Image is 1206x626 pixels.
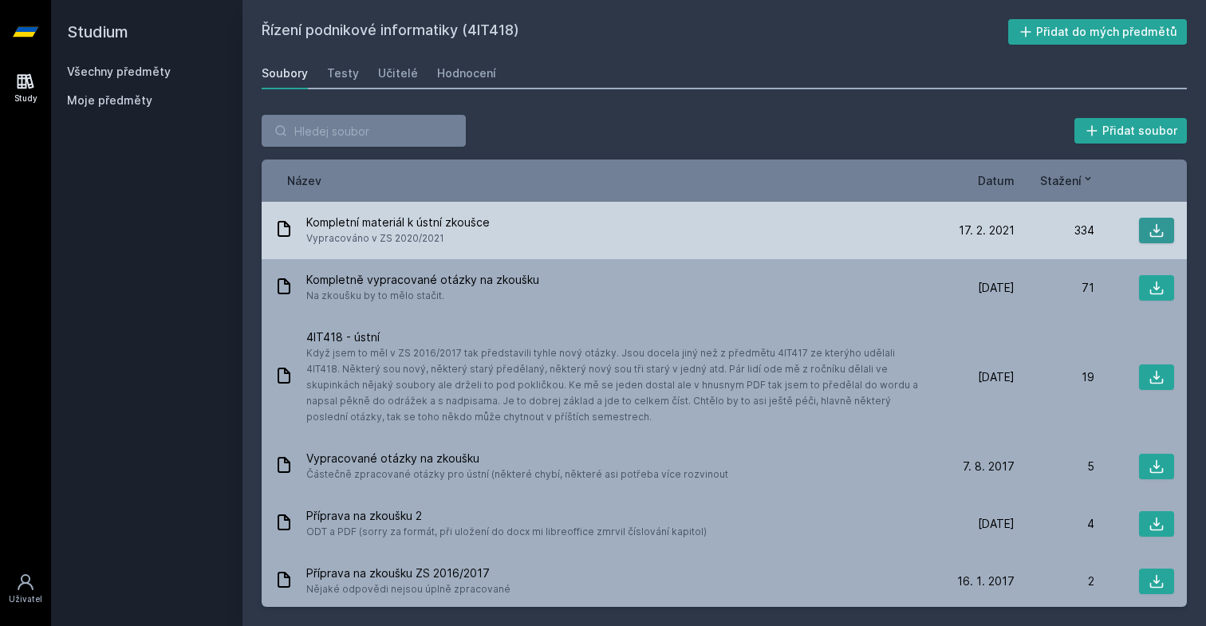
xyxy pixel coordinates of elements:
[67,65,171,78] a: Všechny předměty
[9,593,42,605] div: Uživatel
[306,581,510,597] span: Nějaké odpovědi nejsou úplně zpracované
[327,57,359,89] a: Testy
[1015,459,1094,474] div: 5
[1015,222,1094,238] div: 334
[262,65,308,81] div: Soubory
[3,64,48,112] a: Study
[306,215,490,230] span: Kompletní materiál k ústní zkoušce
[327,65,359,81] div: Testy
[1040,172,1082,189] span: Stažení
[437,65,496,81] div: Hodnocení
[378,65,418,81] div: Učitelé
[306,345,928,425] span: Když jsem to měl v ZS 2016/2017 tak představili tyhle nový otázky. Jsou docela jiný než z předmět...
[1015,369,1094,385] div: 19
[1015,573,1094,589] div: 2
[287,172,321,189] button: Název
[306,230,490,246] span: Vypracováno v ZS 2020/2021
[978,280,1015,296] span: [DATE]
[957,573,1015,589] span: 16. 1. 2017
[262,57,308,89] a: Soubory
[262,115,466,147] input: Hledej soubor
[978,172,1015,189] button: Datum
[1074,118,1188,144] button: Přidat soubor
[306,451,728,467] span: Vypracované otázky na zkoušku
[262,19,1008,45] h2: Řízení podnikové informatiky (4IT418)
[1015,280,1094,296] div: 71
[3,565,48,613] a: Uživatel
[1040,172,1094,189] button: Stažení
[306,565,510,581] span: Příprava na zkoušku ZS 2016/2017
[1015,516,1094,532] div: 4
[978,516,1015,532] span: [DATE]
[1008,19,1188,45] button: Přidat do mých předmětů
[67,93,152,108] span: Moje předměty
[306,272,539,288] span: Kompletně vypracované otázky na zkoušku
[306,508,707,524] span: Příprava na zkoušku 2
[978,369,1015,385] span: [DATE]
[306,288,539,304] span: Na zkoušku by to mělo stačit.
[306,467,728,482] span: Částečně zpracované otázky pro ústní (některé chybí, některé asi potřeba více rozvinout
[306,524,707,540] span: ODT a PDF (sorry za formát, při uložení do docx mi libreoffice zmrvil číslování kapitol)
[437,57,496,89] a: Hodnocení
[963,459,1015,474] span: 7. 8. 2017
[378,57,418,89] a: Učitelé
[14,93,37,104] div: Study
[959,222,1015,238] span: 17. 2. 2021
[306,329,928,345] span: 4IT418 - ústní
